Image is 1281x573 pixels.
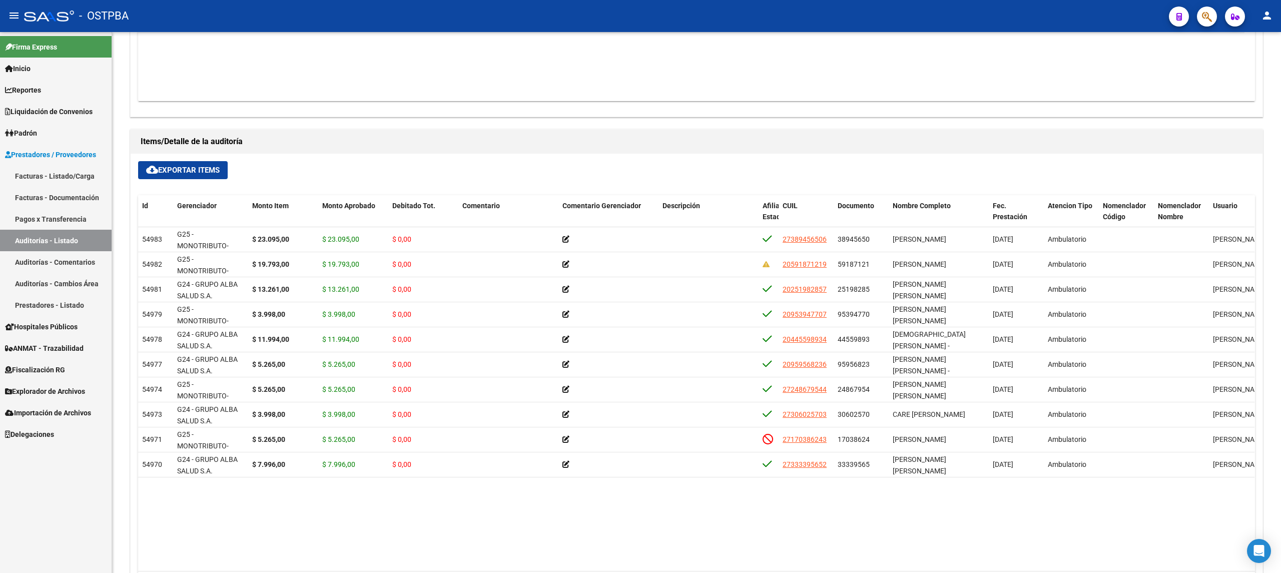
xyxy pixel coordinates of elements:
[1213,202,1237,210] span: Usuario
[318,195,388,239] datatable-header-cell: Monto Aprobado
[838,202,874,210] span: Documento
[783,360,827,368] span: 20959568236
[1213,285,1266,293] span: [PERSON_NAME]
[458,195,558,239] datatable-header-cell: Comentario
[5,42,57,53] span: Firma Express
[838,285,870,293] span: 25198285
[142,285,162,293] span: 54981
[322,335,359,343] span: $ 11.994,00
[252,335,289,343] strong: $ 11.994,00
[322,435,355,443] span: $ 5.265,00
[783,385,827,393] span: 27248679544
[1048,410,1086,418] span: Ambulatorio
[1213,235,1266,243] span: [PERSON_NAME]
[1213,385,1266,393] span: [PERSON_NAME]
[893,410,965,418] span: CARE [PERSON_NAME]
[993,335,1013,343] span: [DATE]
[177,202,217,210] span: Gerenciador
[993,260,1013,268] span: [DATE]
[5,407,91,418] span: Importación de Archivos
[993,435,1013,443] span: [DATE]
[392,285,411,293] span: $ 0,00
[138,161,228,179] button: Exportar Items
[177,330,238,350] span: G24 - GRUPO ALBA SALUD S.A.
[1213,260,1266,268] span: [PERSON_NAME]
[146,166,220,175] span: Exportar Items
[989,195,1044,239] datatable-header-cell: Fec. Prestación
[177,355,238,375] span: G24 - GRUPO ALBA SALUD S.A.
[1048,385,1086,393] span: Ambulatorio
[1048,360,1086,368] span: Ambulatorio
[462,202,500,210] span: Comentario
[783,410,827,418] span: 27306025703
[993,385,1013,393] span: [DATE]
[79,5,129,27] span: - OSTPBA
[322,202,375,210] span: Monto Aprobado
[142,235,162,243] span: 54983
[893,260,946,268] span: [PERSON_NAME]
[322,235,359,243] span: $ 23.095,00
[252,285,289,293] strong: $ 13.261,00
[392,310,411,318] span: $ 0,00
[893,280,946,300] span: [PERSON_NAME] [PERSON_NAME]
[177,255,243,286] span: G25 - MONOTRIBUTO- GRUPO ALBA SALUD
[1209,195,1264,239] datatable-header-cell: Usuario
[838,360,870,368] span: 95956823
[392,460,411,468] span: $ 0,00
[1213,335,1266,343] span: [PERSON_NAME]
[177,430,243,461] span: G25 - MONOTRIBUTO- GRUPO ALBA SALUD
[392,335,411,343] span: $ 0,00
[5,321,78,332] span: Hospitales Públicos
[252,360,285,368] strong: $ 5.265,00
[1261,10,1273,22] mat-icon: person
[838,460,870,468] span: 33339565
[138,195,173,239] datatable-header-cell: Id
[893,455,946,475] span: [PERSON_NAME] [PERSON_NAME]
[1048,260,1086,268] span: Ambulatorio
[248,195,318,239] datatable-header-cell: Monto Item
[177,305,243,336] span: G25 - MONOTRIBUTO- GRUPO ALBA SALUD
[1247,539,1271,563] div: Open Intercom Messenger
[783,202,798,210] span: CUIL
[663,202,700,210] span: Descripción
[1048,310,1086,318] span: Ambulatorio
[322,460,355,468] span: $ 7.996,00
[5,85,41,96] span: Reportes
[252,260,289,268] strong: $ 19.793,00
[142,410,162,418] span: 54973
[783,260,827,268] span: 20591871219
[177,280,238,300] span: G24 - GRUPO ALBA SALUD S.A.
[893,355,950,375] span: [PERSON_NAME] [PERSON_NAME] -
[838,335,870,343] span: 44559893
[1213,435,1266,443] span: [PERSON_NAME]
[146,164,158,176] mat-icon: cloud_download
[142,385,162,393] span: 54974
[1158,202,1201,221] span: Nomenclador Nombre
[142,435,162,443] span: 54971
[1099,195,1154,239] datatable-header-cell: Nomenclador Código
[388,195,458,239] datatable-header-cell: Debitado Tot.
[1044,195,1099,239] datatable-header-cell: Atencion Tipo
[893,380,946,400] span: [PERSON_NAME] [PERSON_NAME]
[993,410,1013,418] span: [DATE]
[252,235,289,243] strong: $ 23.095,00
[838,235,870,243] span: 38945650
[322,385,355,393] span: $ 5.265,00
[142,260,162,268] span: 54982
[1213,460,1266,468] span: [PERSON_NAME]
[177,380,243,411] span: G25 - MONOTRIBUTO- GRUPO ALBA SALUD
[392,385,411,393] span: $ 0,00
[8,10,20,22] mat-icon: menu
[392,435,411,443] span: $ 0,00
[142,310,162,318] span: 54979
[5,128,37,139] span: Padrón
[1048,435,1086,443] span: Ambulatorio
[252,435,285,443] strong: $ 5.265,00
[838,385,870,393] span: 24867954
[252,460,285,468] strong: $ 7.996,00
[558,195,659,239] datatable-header-cell: Comentario Gerenciador
[779,195,834,239] datatable-header-cell: CUIL
[392,410,411,418] span: $ 0,00
[392,360,411,368] span: $ 0,00
[392,235,411,243] span: $ 0,00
